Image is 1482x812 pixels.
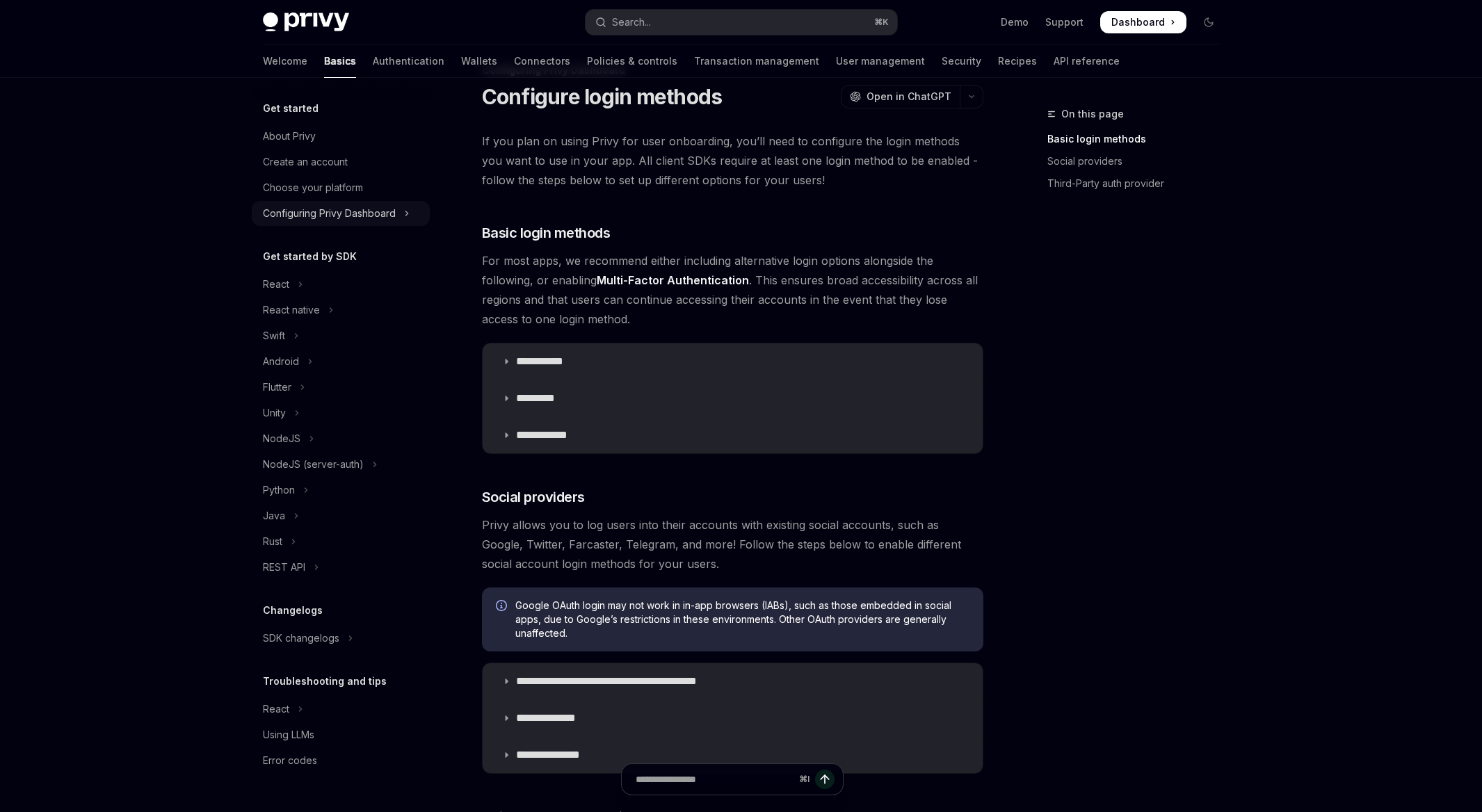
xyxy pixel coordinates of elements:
div: React native [263,302,320,318]
span: Google OAuth login may not work in in-app browsers (IABs), such as those embedded in social apps,... [515,599,969,640]
span: If you plan on using Privy for user onboarding, you’ll need to configure the login methods you wa... [482,131,983,190]
button: Send message [815,770,835,789]
div: Using LLMs [263,726,314,743]
button: Toggle Flutter section [252,375,430,400]
button: Toggle dark mode [1198,11,1220,33]
div: Rust [263,533,282,550]
div: REST API [263,559,305,576]
h5: Changelogs [263,602,323,619]
input: Ask a question... [636,764,794,795]
a: Demo [1001,15,1029,29]
div: Android [263,353,299,370]
h5: Troubleshooting and tips [263,673,387,690]
h5: Get started [263,100,319,117]
a: Create an account [252,149,430,174]
div: Unity [263,405,286,421]
a: Dashboard [1100,11,1186,33]
div: Search... [612,14,651,31]
div: About Privy [263,128,316,145]
a: Support [1045,15,1084,29]
button: Toggle React native section [252,298,430,323]
a: Authentication [373,44,444,78]
span: Social providers [482,487,585,507]
div: Choose your platform [263,179,363,196]
div: Java [263,507,285,524]
button: Toggle Python section [252,478,430,503]
a: Recipes [998,44,1037,78]
button: Toggle Java section [252,503,430,528]
button: Toggle REST API section [252,555,430,580]
button: Toggle NodeJS (server-auth) section [252,452,430,477]
span: Open in ChatGPT [867,90,951,104]
div: Create an account [263,154,348,170]
span: Basic login methods [482,223,611,243]
a: About Privy [252,124,430,149]
a: Third-Party auth provider [1047,172,1231,195]
button: Toggle Rust section [252,529,430,554]
button: Toggle Swift section [252,323,430,348]
span: ⌘ K [874,17,889,28]
div: Python [263,482,295,498]
a: Using LLMs [252,722,430,747]
button: Toggle React section [252,697,430,722]
a: Security [942,44,981,78]
div: Flutter [263,379,291,396]
a: Wallets [461,44,497,78]
div: NodeJS [263,430,300,447]
a: Social providers [1047,150,1231,172]
h5: Get started by SDK [263,248,357,265]
a: Basics [324,44,356,78]
button: Open search [586,10,897,35]
a: Error codes [252,748,430,773]
button: Toggle Android section [252,349,430,374]
button: Toggle Configuring Privy Dashboard section [252,201,430,226]
a: API reference [1054,44,1120,78]
a: Basic login methods [1047,128,1231,150]
div: NodeJS (server-auth) [263,456,364,473]
div: SDK changelogs [263,630,339,647]
a: Connectors [514,44,570,78]
h1: Configure login methods [482,84,723,109]
button: Open in ChatGPT [841,85,960,108]
span: For most apps, we recommend either including alternative login options alongside the following, o... [482,251,983,329]
a: Transaction management [694,44,819,78]
img: dark logo [263,13,349,32]
span: Privy allows you to log users into their accounts with existing social accounts, such as Google, ... [482,515,983,574]
button: Toggle React section [252,272,430,297]
svg: Info [496,600,510,614]
a: Multi-Factor Authentication [597,273,749,288]
div: React [263,276,289,293]
button: Toggle SDK changelogs section [252,626,430,651]
button: Toggle Unity section [252,400,430,425]
div: React [263,701,289,717]
span: Dashboard [1111,15,1165,29]
a: Policies & controls [587,44,677,78]
span: On this page [1061,106,1124,122]
a: Welcome [263,44,307,78]
div: Swift [263,327,285,344]
div: Configuring Privy Dashboard [263,205,396,222]
button: Toggle NodeJS section [252,426,430,451]
a: Choose your platform [252,175,430,200]
a: User management [836,44,925,78]
div: Error codes [263,752,317,769]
